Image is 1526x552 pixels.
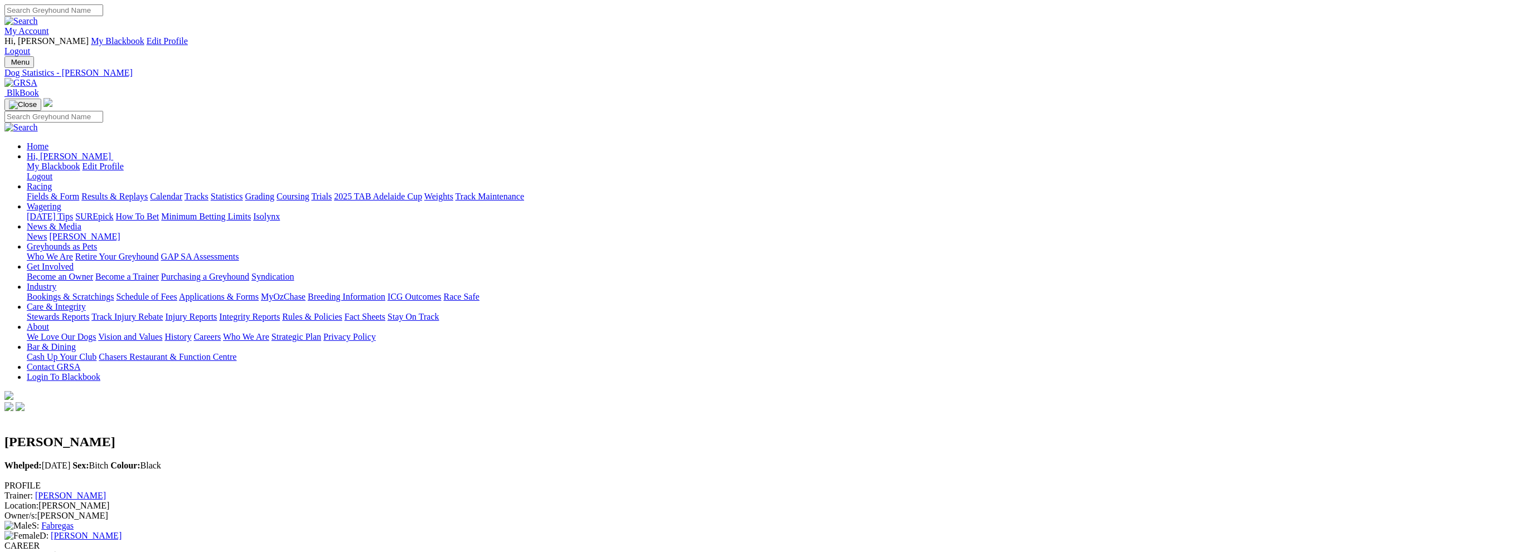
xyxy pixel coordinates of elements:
[75,212,113,221] a: SUREpick
[72,461,89,470] b: Sex:
[27,262,74,271] a: Get Involved
[98,332,162,341] a: Vision and Values
[9,100,37,109] img: Close
[27,232,47,241] a: News
[27,372,100,382] a: Login To Blackbook
[4,16,38,26] img: Search
[4,36,1522,56] div: My Account
[147,36,188,46] a: Edit Profile
[261,292,306,301] a: MyOzChase
[27,182,52,191] a: Racing
[387,312,439,321] a: Stay On Track
[95,272,159,281] a: Become a Trainer
[4,56,34,68] button: Toggle navigation
[27,292,1522,302] div: Industry
[4,521,32,531] img: Male
[4,26,49,36] a: My Account
[277,192,309,201] a: Coursing
[4,541,1522,551] div: CAREER
[4,491,33,500] span: Trainer:
[165,312,217,321] a: Injury Reports
[282,312,342,321] a: Rules & Policies
[323,332,376,341] a: Privacy Policy
[91,36,144,46] a: My Blackbook
[219,312,280,321] a: Integrity Reports
[164,332,191,341] a: History
[27,212,1522,222] div: Wagering
[51,531,122,540] a: [PERSON_NAME]
[27,212,73,221] a: [DATE] Tips
[311,192,332,201] a: Trials
[4,531,40,541] img: Female
[27,312,1522,322] div: Care & Integrity
[27,322,49,331] a: About
[4,36,89,46] span: Hi, [PERSON_NAME]
[4,511,37,520] span: Owner/s:
[387,292,441,301] a: ICG Outcomes
[4,68,1522,78] a: Dog Statistics - [PERSON_NAME]
[11,58,30,66] span: Menu
[27,252,1522,262] div: Greyhounds as Pets
[424,192,453,201] a: Weights
[4,481,1522,491] div: PROFILE
[272,332,321,341] a: Strategic Plan
[27,192,1522,202] div: Racing
[308,292,385,301] a: Breeding Information
[83,162,124,171] a: Edit Profile
[116,292,177,301] a: Schedule of Fees
[27,252,73,261] a: Who We Are
[4,461,70,470] span: [DATE]
[443,292,479,301] a: Race Safe
[27,232,1522,242] div: News & Media
[27,242,97,251] a: Greyhounds as Pets
[27,312,89,321] a: Stewards Reports
[27,352,96,362] a: Cash Up Your Club
[27,302,86,311] a: Care & Integrity
[253,212,280,221] a: Isolynx
[16,402,25,411] img: twitter.svg
[43,98,52,107] img: logo-grsa-white.png
[110,461,161,470] span: Black
[27,162,1522,182] div: Hi, [PERSON_NAME]
[91,312,163,321] a: Track Injury Rebate
[41,521,74,530] a: Fabregas
[161,272,249,281] a: Purchasing a Greyhound
[7,88,39,97] span: BlkBook
[27,292,114,301] a: Bookings & Scratchings
[75,252,159,261] a: Retire Your Greyhound
[4,4,103,16] input: Search
[4,402,13,411] img: facebook.svg
[4,521,39,530] span: S:
[4,531,49,540] span: D:
[27,272,93,281] a: Become an Owner
[27,332,96,341] a: We Love Our Dogs
[72,461,108,470] span: Bitch
[4,111,103,123] input: Search
[334,192,422,201] a: 2025 TAB Adelaide Cup
[4,123,38,133] img: Search
[4,461,42,470] b: Whelped:
[185,192,209,201] a: Tracks
[27,282,56,291] a: Industry
[27,192,79,201] a: Fields & Form
[35,491,106,500] a: [PERSON_NAME]
[4,78,37,88] img: GRSA
[345,312,385,321] a: Fact Sheets
[4,391,13,400] img: logo-grsa-white.png
[27,172,52,181] a: Logout
[4,46,30,56] a: Logout
[27,332,1522,342] div: About
[27,141,49,151] a: Home
[49,232,120,241] a: [PERSON_NAME]
[193,332,221,341] a: Careers
[245,192,274,201] a: Grading
[4,511,1522,521] div: [PERSON_NAME]
[4,99,41,111] button: Toggle navigation
[27,362,80,372] a: Contact GRSA
[27,152,113,161] a: Hi, [PERSON_NAME]
[110,461,140,470] b: Colour:
[251,272,294,281] a: Syndication
[116,212,159,221] a: How To Bet
[223,332,269,341] a: Who We Are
